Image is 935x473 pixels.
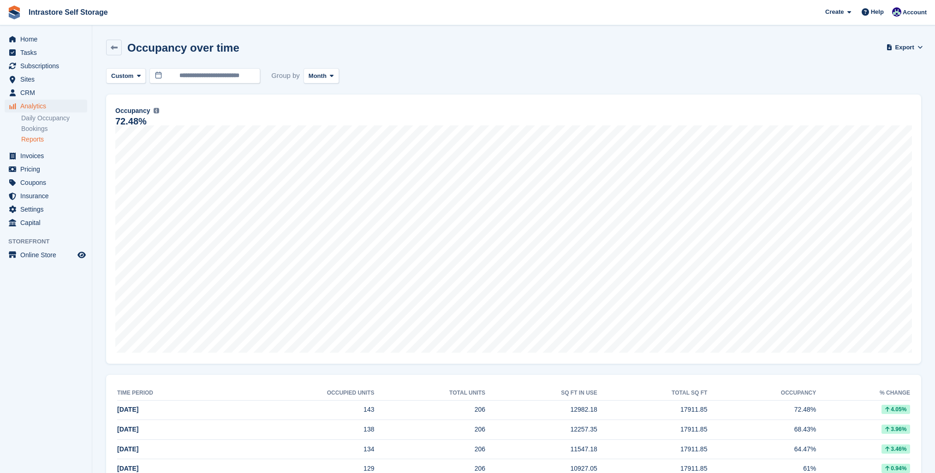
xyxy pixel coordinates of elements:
span: Occupancy [115,106,150,116]
span: Pricing [20,163,76,176]
th: Occupied units [228,386,375,401]
th: % change [816,386,910,401]
div: 3.46% [881,444,910,454]
a: menu [5,59,87,72]
a: menu [5,163,87,176]
td: 12257.35 [485,420,597,440]
td: 17911.85 [597,420,708,440]
th: Total units [374,386,485,401]
a: menu [5,216,87,229]
a: menu [5,46,87,59]
span: Month [309,71,327,81]
span: Help [871,7,884,17]
a: menu [5,100,87,112]
span: Export [895,43,914,52]
td: 134 [228,439,375,459]
button: Custom [106,68,146,83]
a: menu [5,248,87,261]
span: Account [903,8,927,17]
button: Export [888,40,921,55]
img: Mathew Tremewan [892,7,901,17]
td: 64.47% [707,439,816,459]
td: 72.48% [707,400,816,420]
th: Time period [117,386,228,401]
a: menu [5,149,87,162]
button: Month [304,68,339,83]
td: 17911.85 [597,400,708,420]
div: 3.96% [881,425,910,434]
div: 0.94% [881,464,910,473]
span: Sites [20,73,76,86]
span: Coupons [20,176,76,189]
span: Custom [111,71,133,81]
img: stora-icon-8386f47178a22dfd0bd8f6a31ec36ba5ce8667c1dd55bd0f319d3a0aa187defe.svg [7,6,21,19]
td: 138 [228,420,375,440]
a: Daily Occupancy [21,114,87,123]
th: Total sq ft [597,386,708,401]
h2: Occupancy over time [127,41,239,54]
span: Create [825,7,844,17]
a: Intrastore Self Storage [25,5,112,20]
span: Analytics [20,100,76,112]
a: menu [5,73,87,86]
td: 143 [228,400,375,420]
span: CRM [20,86,76,99]
span: Settings [20,203,76,216]
td: 11547.18 [485,439,597,459]
span: Invoices [20,149,76,162]
span: [DATE] [117,445,138,453]
span: Home [20,33,76,46]
td: 17911.85 [597,439,708,459]
th: sq ft in use [485,386,597,401]
span: [DATE] [117,426,138,433]
span: Subscriptions [20,59,76,72]
div: 4.05% [881,405,910,414]
a: menu [5,33,87,46]
td: 206 [374,420,485,440]
a: menu [5,203,87,216]
img: icon-info-grey-7440780725fd019a000dd9b08b2336e03edf1995a4989e88bcd33f0948082b44.svg [154,108,159,113]
td: 68.43% [707,420,816,440]
span: Online Store [20,248,76,261]
div: 72.48% [115,118,147,125]
a: Reports [21,135,87,144]
a: menu [5,176,87,189]
span: Capital [20,216,76,229]
th: Occupancy [707,386,816,401]
td: 12982.18 [485,400,597,420]
span: [DATE] [117,465,138,472]
span: [DATE] [117,406,138,413]
a: menu [5,86,87,99]
td: 206 [374,439,485,459]
span: Storefront [8,237,92,246]
span: Insurance [20,189,76,202]
a: menu [5,189,87,202]
span: Tasks [20,46,76,59]
a: Bookings [21,124,87,133]
span: Group by [271,68,300,83]
td: 206 [374,400,485,420]
a: Preview store [76,249,87,260]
